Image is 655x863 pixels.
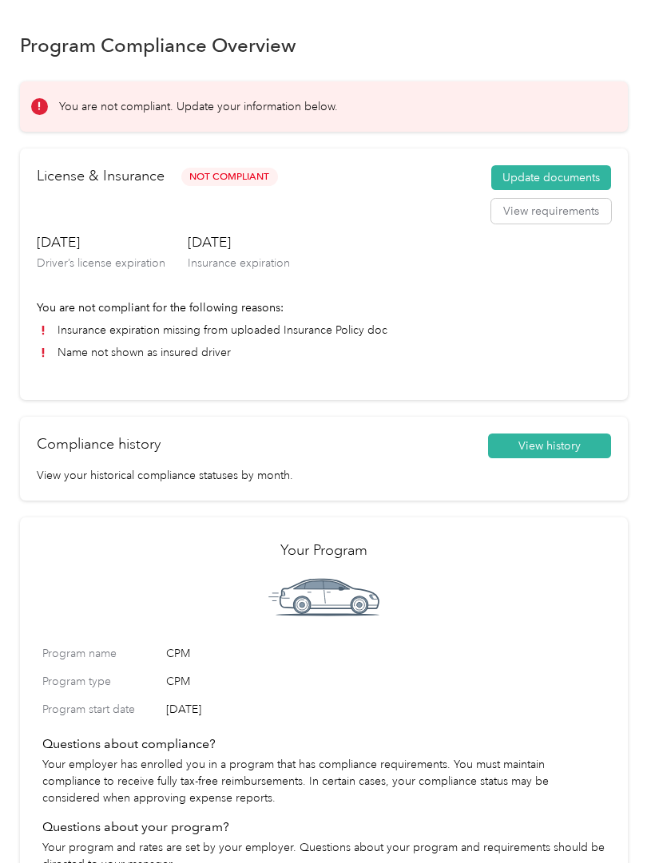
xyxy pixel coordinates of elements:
[166,673,605,690] span: CPM
[42,540,605,561] h2: Your Program
[37,255,165,271] p: Driver’s license expiration
[42,701,161,718] label: Program start date
[491,165,611,191] button: Update documents
[566,774,655,863] iframe: Everlance-gr Chat Button Frame
[37,322,611,338] li: Insurance expiration missing from uploaded Insurance Policy doc
[37,232,165,252] h3: [DATE]
[37,467,611,484] p: View your historical compliance statuses by month.
[181,168,278,186] span: Not Compliant
[42,734,605,754] h4: Questions about compliance?
[42,817,605,837] h4: Questions about your program?
[59,98,338,115] p: You are not compliant. Update your information below.
[37,433,161,455] h2: Compliance history
[42,645,161,662] label: Program name
[42,756,605,806] p: Your employer has enrolled you in a program that has compliance requirements. You must maintain c...
[166,701,605,718] span: [DATE]
[20,37,296,53] h1: Program Compliance Overview
[188,232,290,252] h3: [DATE]
[42,673,161,690] label: Program type
[188,255,290,271] p: Insurance expiration
[37,299,611,316] p: You are not compliant for the following reasons:
[488,433,611,459] button: View history
[166,645,605,662] span: CPM
[37,165,165,187] h2: License & Insurance
[37,344,611,361] li: Name not shown as insured driver
[491,199,611,224] button: View requirements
